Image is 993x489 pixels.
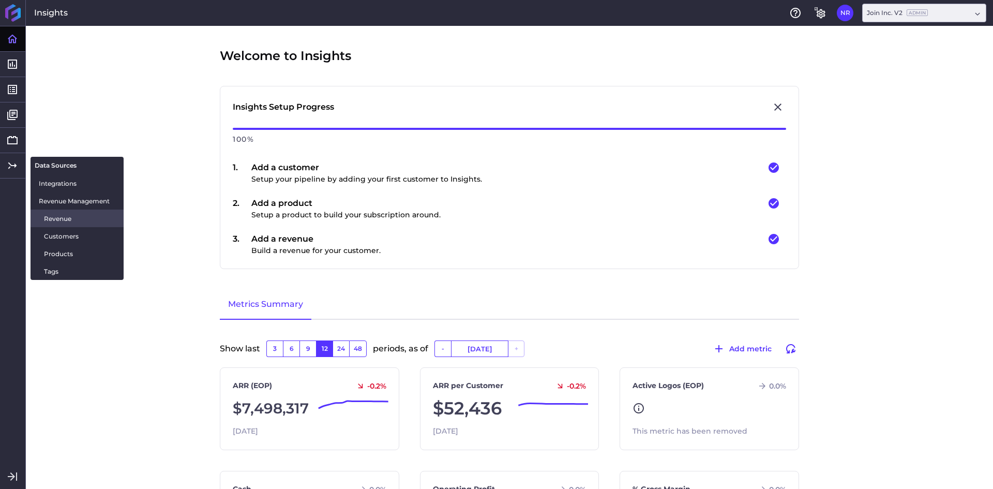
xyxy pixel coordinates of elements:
[633,426,786,437] div: This metric has been removed
[316,340,333,357] button: 12
[349,340,367,357] button: 48
[433,380,503,391] a: ARR per Customer
[787,5,804,21] button: Help
[251,245,381,256] p: Build a revenue for your customer.
[251,233,381,256] div: Add a revenue
[233,130,786,149] div: 100 %
[251,174,482,185] p: Setup your pipeline by adding your first customer to Insights.
[708,340,776,357] button: Add metric
[233,233,251,256] div: 3 .
[233,197,251,220] div: 2 .
[220,47,351,65] span: Welcome to Insights
[754,381,786,391] div: 0.0 %
[299,340,316,357] button: 9
[352,381,386,391] div: -0.2 %
[812,5,829,21] button: General Settings
[233,161,251,185] div: 1 .
[907,9,928,16] ins: Admin
[452,341,508,357] input: Select Date
[220,290,311,320] a: Metrics Summary
[233,380,272,391] a: ARR (EOP)
[233,101,334,113] div: Insights Setup Progress
[862,4,986,22] div: Dropdown select
[551,381,586,391] div: -0.2 %
[283,340,299,357] button: 6
[251,210,441,220] p: Setup a product to build your subscription around.
[220,340,799,367] div: Show last periods, as of
[251,161,482,185] div: Add a customer
[433,395,586,422] div: $52,436
[770,99,786,115] button: Close
[333,340,349,357] button: 24
[867,8,928,18] div: Join Inc. V2
[633,380,704,391] a: Active Logos (EOP)
[233,395,386,422] div: $7,498,317
[266,340,283,357] button: 3
[837,5,853,21] button: User Menu
[251,197,441,220] div: Add a product
[434,340,451,357] button: -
